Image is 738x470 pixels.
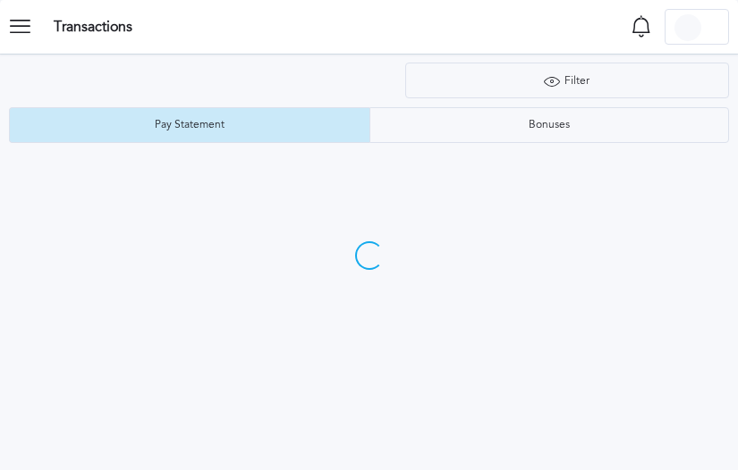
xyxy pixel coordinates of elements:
[406,63,728,99] div: Filter
[369,107,730,143] button: Bonuses
[9,107,369,143] button: Pay Statement
[520,119,579,131] div: Bonuses
[146,119,233,131] div: Pay Statement
[405,63,729,98] button: Filter
[54,19,132,35] h3: Transactions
